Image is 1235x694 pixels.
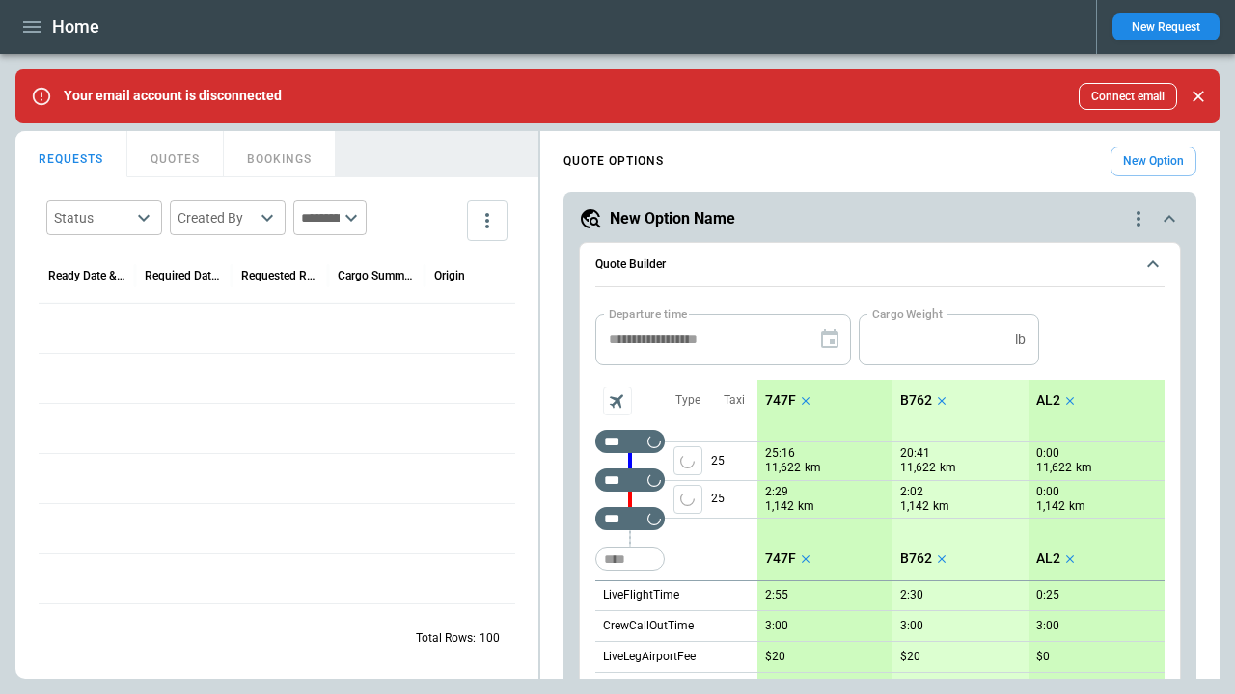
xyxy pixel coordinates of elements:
p: 25 [711,442,757,480]
p: $20 [900,650,920,664]
p: 3:00 [900,619,923,633]
p: km [933,498,949,515]
p: AL2 [1036,392,1060,409]
button: Connect email [1079,83,1177,110]
p: km [1076,460,1092,476]
div: Created By [178,208,255,227]
button: Quote Builder [595,243,1165,287]
p: $0 [1036,650,1050,664]
p: Your email account is disconnected [64,88,282,104]
button: more [467,200,508,241]
p: km [798,498,814,515]
div: Required Date & Time (UTC) [145,269,222,282]
div: Too short [595,507,665,530]
p: 11,622 [900,460,936,476]
h5: New Option Name [610,208,735,229]
p: Total Rows: [416,630,476,647]
div: Too short [595,430,665,453]
p: km [1069,498,1085,515]
p: 3:00 [1036,619,1059,633]
button: REQUESTS [15,131,127,177]
p: 20:41 [900,446,930,461]
h1: Home [52,15,99,39]
button: left aligned [673,485,702,514]
div: Origin [434,269,465,282]
div: dismiss [1185,75,1212,118]
div: Ready Date & Time (UTC) [48,269,125,282]
p: 1,142 [765,498,794,515]
p: km [940,460,956,476]
div: Too short [595,547,665,571]
div: Requested Route [241,269,318,282]
span: Type of sector [673,446,702,475]
p: km [805,460,821,476]
p: $20 [765,650,785,664]
p: 3:00 [765,619,788,633]
button: QUOTES [127,131,224,177]
p: 25 [711,481,757,518]
div: Too short [595,468,665,492]
p: B762 [900,550,932,567]
button: New Option [1111,147,1196,176]
p: 747F [765,392,796,409]
button: Close [1185,83,1212,110]
div: Cargo Summary [338,269,415,282]
h6: Quote Builder [595,258,666,271]
span: Type of sector [673,485,702,514]
p: lb [1015,332,1026,348]
p: CrewCallOutTime [603,618,694,634]
p: 0:00 [1036,485,1059,499]
p: LiveLegAirportFee [603,649,696,665]
p: 25:16 [765,446,795,461]
div: quote-option-actions [1127,207,1150,230]
p: AL2 [1036,550,1060,567]
button: BOOKINGS [224,131,336,177]
label: Cargo Weight [872,306,943,322]
p: 2:55 [765,588,788,602]
p: Taxi [724,392,745,409]
button: left aligned [673,446,702,475]
p: 11,622 [765,460,801,476]
p: LiveFlightTime [603,587,679,603]
p: 747F [765,550,796,567]
p: Type [675,392,700,409]
label: Departure time [609,306,688,322]
button: New Option Namequote-option-actions [579,207,1181,230]
p: 1,142 [900,498,929,515]
h4: QUOTE OPTIONS [563,157,664,166]
span: Aircraft selection [603,387,632,415]
p: 2:29 [765,485,788,499]
p: 0:00 [1036,446,1059,461]
p: B762 [900,392,932,409]
button: New Request [1112,13,1220,40]
p: 2:30 [900,588,923,602]
p: 2:02 [900,485,923,499]
p: 0:25 [1036,588,1059,602]
p: 100 [480,630,500,647]
p: 11,622 [1036,460,1072,476]
p: 1,142 [1036,498,1065,515]
div: Status [54,208,131,227]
